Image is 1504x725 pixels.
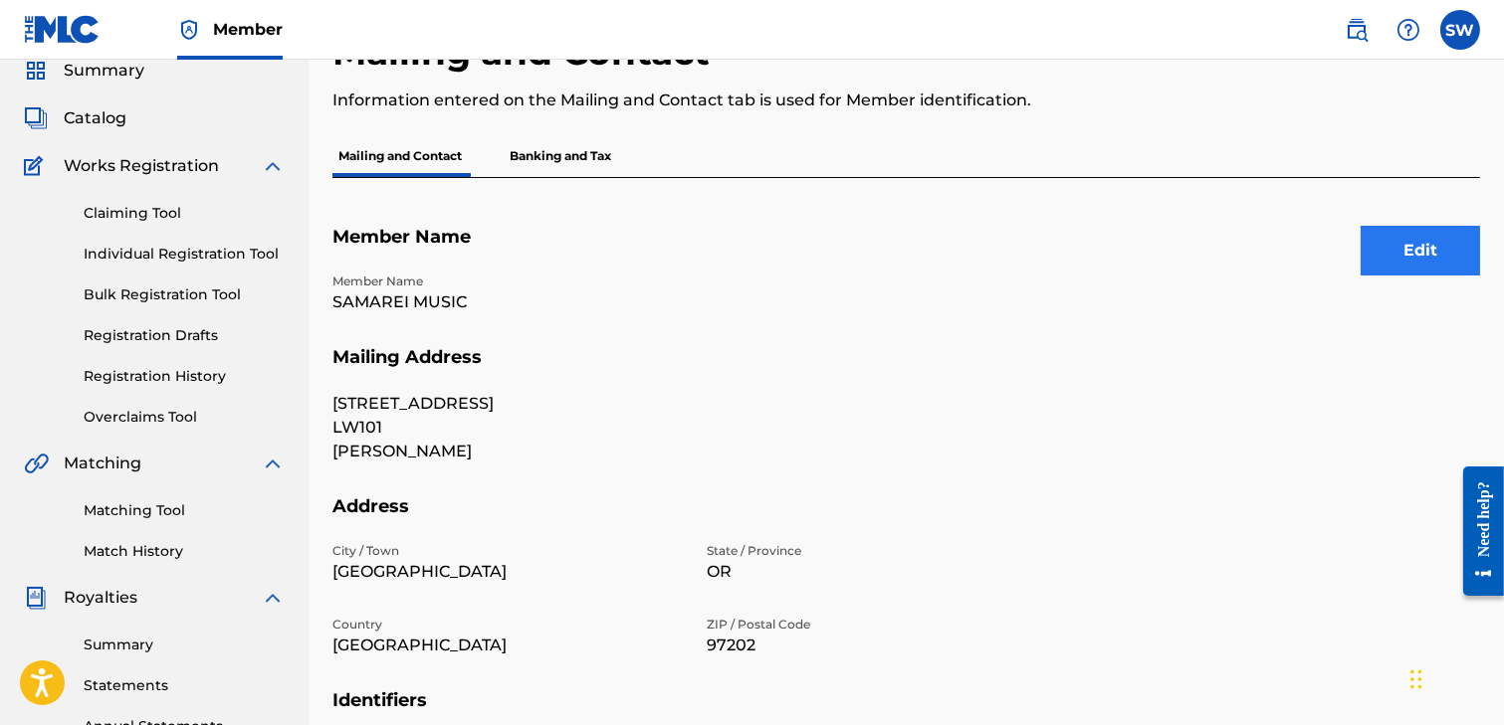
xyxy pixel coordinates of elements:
[1361,226,1480,275] button: Edit
[261,452,285,475] img: expand
[707,634,1057,657] p: 97202
[24,59,48,83] img: Summary
[1448,452,1504,612] iframe: Resource Center
[177,18,201,42] img: Top Rightsholder
[504,135,617,177] p: Banking and Tax
[84,325,285,346] a: Registration Drafts
[332,272,683,290] p: Member Name
[1440,10,1480,50] div: User Menu
[213,18,283,41] span: Member
[332,560,683,584] p: [GEOGRAPHIC_DATA]
[332,226,1480,272] h5: Member Name
[332,634,683,657] p: [GEOGRAPHIC_DATA]
[24,15,101,44] img: MLC Logo
[64,586,137,610] span: Royalties
[707,542,1057,560] p: State / Province
[84,634,285,655] a: Summary
[84,541,285,562] a: Match History
[24,106,126,130] a: CatalogCatalog
[332,616,683,634] p: Country
[24,586,48,610] img: Royalties
[64,59,144,83] span: Summary
[84,500,285,521] a: Matching Tool
[84,203,285,224] a: Claiming Tool
[332,346,1480,393] h5: Mailing Address
[1337,10,1377,50] a: Public Search
[64,452,141,475] span: Matching
[1389,10,1428,50] div: Help
[84,407,285,428] a: Overclaims Tool
[332,290,683,314] p: SAMAREI MUSIC
[332,542,683,560] p: City / Town
[332,89,1216,112] p: Information entered on the Mailing and Contact tab is used for Member identification.
[1397,18,1420,42] img: help
[261,154,285,178] img: expand
[332,135,468,177] p: Mailing and Contact
[24,59,144,83] a: SummarySummary
[1404,630,1504,725] iframe: Chat Widget
[24,154,50,178] img: Works Registration
[707,616,1057,634] p: ZIP / Postal Code
[332,416,683,440] p: LW101
[84,675,285,696] a: Statements
[1345,18,1369,42] img: search
[261,586,285,610] img: expand
[332,495,1480,542] h5: Address
[84,284,285,305] a: Bulk Registration Tool
[84,244,285,265] a: Individual Registration Tool
[24,452,49,475] img: Matching
[332,440,683,463] p: [PERSON_NAME]
[84,366,285,387] a: Registration History
[332,392,683,416] p: [STREET_ADDRESS]
[24,106,48,130] img: Catalog
[64,106,126,130] span: Catalog
[1410,649,1422,709] div: Drag
[707,560,1057,584] p: OR
[64,154,219,178] span: Works Registration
